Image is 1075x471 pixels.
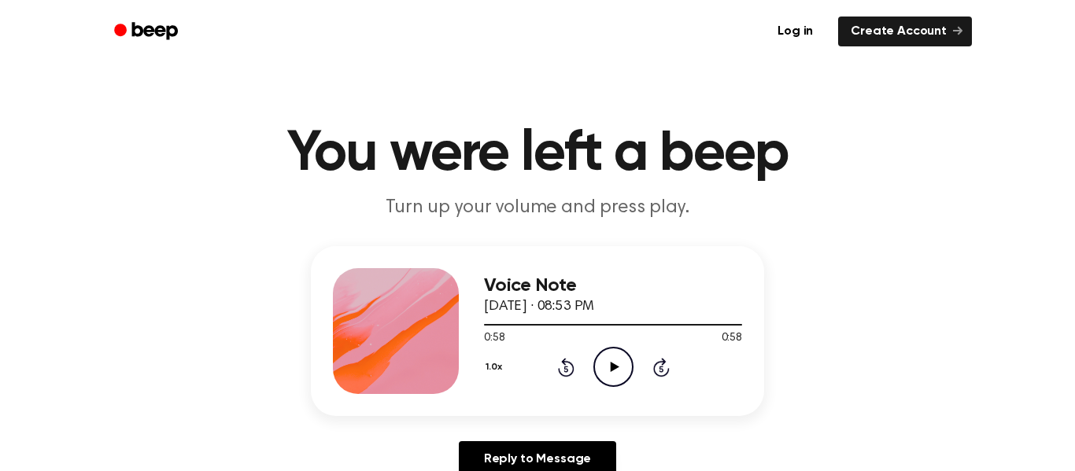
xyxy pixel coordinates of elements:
h1: You were left a beep [135,126,940,182]
button: 1.0x [484,354,508,381]
span: 0:58 [484,330,504,347]
p: Turn up your volume and press play. [235,195,840,221]
a: Log in [762,13,829,50]
h3: Voice Note [484,275,742,296]
span: [DATE] · 08:53 PM [484,300,594,314]
a: Create Account [838,17,972,46]
span: 0:58 [722,330,742,347]
a: Beep [103,17,192,47]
